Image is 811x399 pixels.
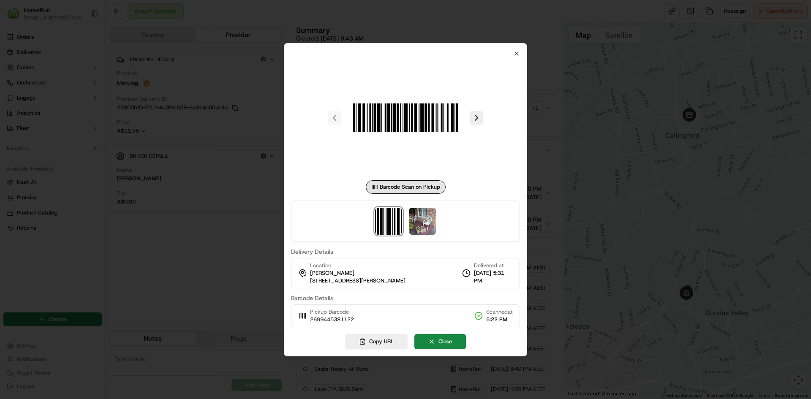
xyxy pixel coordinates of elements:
[71,123,78,130] div: 💻
[345,57,466,179] img: barcode_scan_on_pickup image
[84,143,102,149] span: Pylon
[8,8,25,25] img: Nash
[8,123,15,130] div: 📗
[144,83,154,93] button: Start new chat
[366,180,446,194] div: Barcode Scan on Pickup
[414,334,466,349] button: Close
[486,308,513,316] span: Scanned at
[310,277,405,285] span: [STREET_ADDRESS][PERSON_NAME]
[486,316,513,323] span: 5:22 PM
[5,119,68,134] a: 📗Knowledge Base
[474,269,513,285] span: [DATE] 5:31 PM
[68,119,139,134] a: 💻API Documentation
[310,262,331,269] span: Location
[375,208,402,235] img: barcode_scan_on_pickup image
[291,249,520,255] label: Delivery Details
[8,34,154,47] p: Welcome 👋
[29,81,139,89] div: Start new chat
[310,308,354,316] span: Pickup Barcode
[29,89,107,96] div: We're available if you need us!
[310,316,354,323] span: 2699445381122
[409,208,436,235] img: photo_proof_of_delivery image
[22,54,152,63] input: Got a question? Start typing here...
[310,269,354,277] span: [PERSON_NAME]
[17,122,65,131] span: Knowledge Base
[60,143,102,149] a: Powered byPylon
[291,295,520,301] label: Barcode Details
[80,122,136,131] span: API Documentation
[345,334,408,349] button: Copy URL
[8,81,24,96] img: 1736555255976-a54dd68f-1ca7-489b-9aae-adbdc363a1c4
[474,262,513,269] span: Delivered at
